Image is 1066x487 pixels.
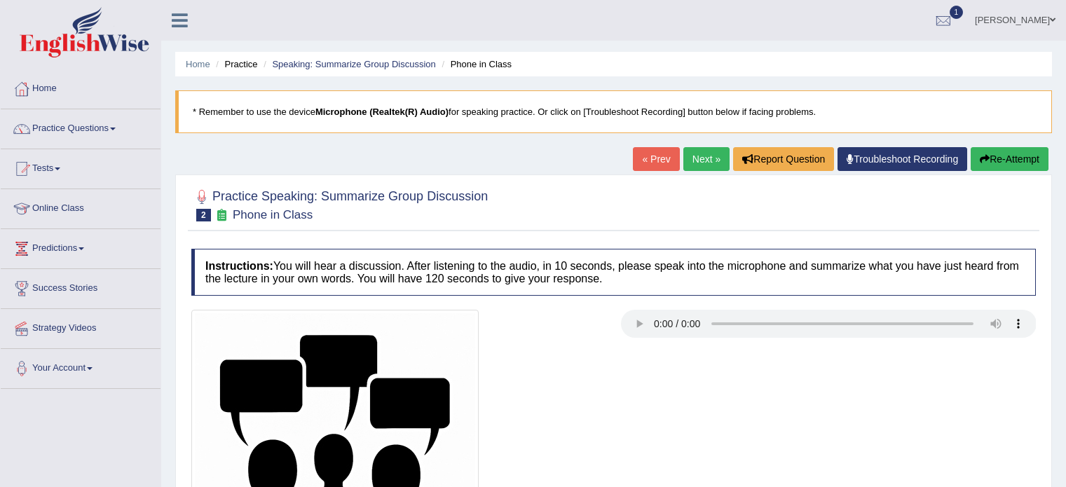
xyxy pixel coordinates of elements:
b: Microphone (Realtek(R) Audio) [315,107,449,117]
a: Home [186,59,210,69]
li: Practice [212,57,257,71]
a: Speaking: Summarize Group Discussion [272,59,435,69]
a: Troubleshoot Recording [838,147,967,171]
span: 1 [950,6,964,19]
small: Phone in Class [233,208,313,221]
a: Tests [1,149,160,184]
h4: You will hear a discussion. After listening to the audio, in 10 seconds, please speak into the mi... [191,249,1036,296]
a: Your Account [1,349,160,384]
a: Online Class [1,189,160,224]
a: « Prev [633,147,679,171]
small: Exam occurring question [214,209,229,222]
h2: Practice Speaking: Summarize Group Discussion [191,186,488,221]
a: Strategy Videos [1,309,160,344]
button: Re-Attempt [971,147,1048,171]
b: Instructions: [205,260,273,272]
li: Phone in Class [438,57,512,71]
blockquote: * Remember to use the device for speaking practice. Or click on [Troubleshoot Recording] button b... [175,90,1052,133]
a: Success Stories [1,269,160,304]
a: Next » [683,147,730,171]
button: Report Question [733,147,834,171]
a: Predictions [1,229,160,264]
span: 2 [196,209,211,221]
a: Home [1,69,160,104]
a: Practice Questions [1,109,160,144]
